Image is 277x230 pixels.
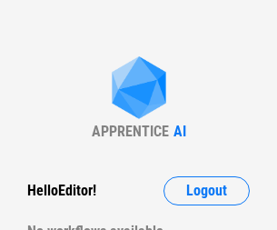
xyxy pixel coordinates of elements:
button: Logout [163,176,250,205]
div: AI [173,123,186,140]
img: Apprentice AI [103,56,175,123]
div: APPRENTICE [92,123,169,140]
div: Hello Editor ! [27,176,96,205]
span: Logout [186,184,227,198]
